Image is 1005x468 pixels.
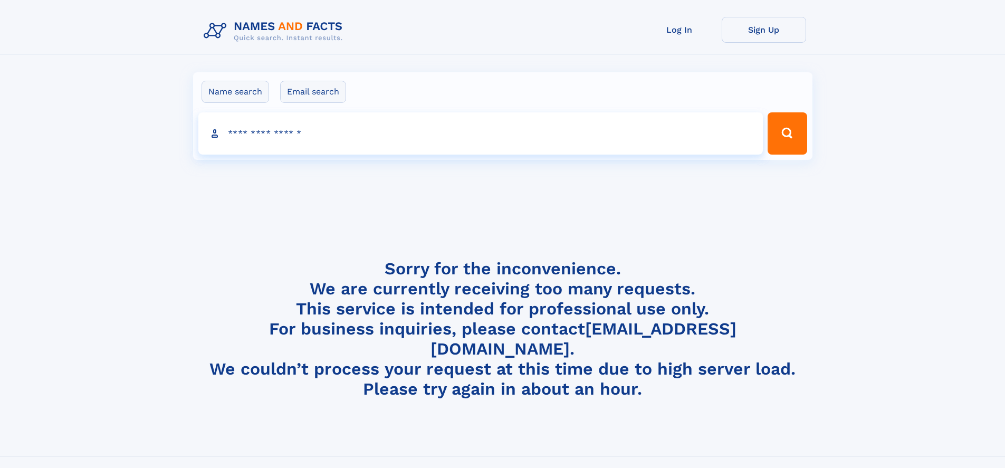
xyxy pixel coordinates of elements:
[198,112,763,155] input: search input
[722,17,806,43] a: Sign Up
[430,319,736,359] a: [EMAIL_ADDRESS][DOMAIN_NAME]
[280,81,346,103] label: Email search
[199,17,351,45] img: Logo Names and Facts
[199,259,806,399] h4: Sorry for the inconvenience. We are currently receiving too many requests. This service is intend...
[768,112,807,155] button: Search Button
[637,17,722,43] a: Log In
[202,81,269,103] label: Name search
